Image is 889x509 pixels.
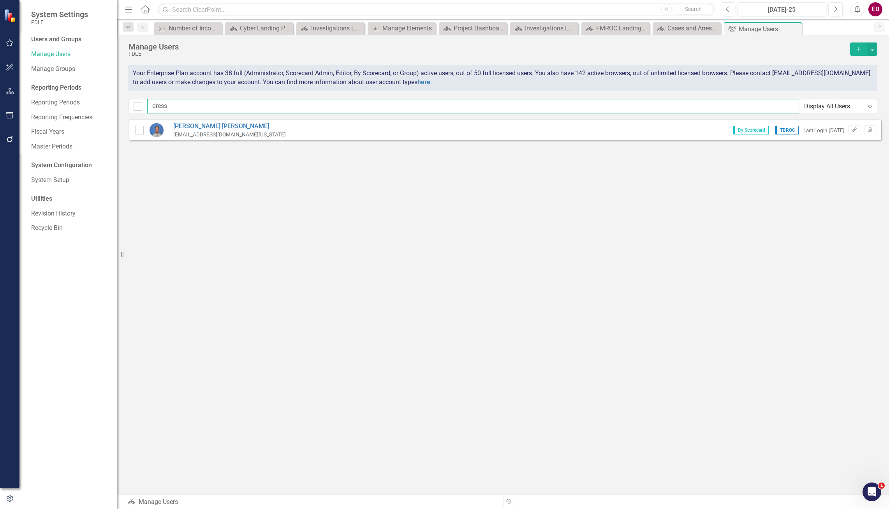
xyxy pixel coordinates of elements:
[525,23,576,33] div: Investigations Landing Page
[31,142,109,151] a: Master Periods
[740,5,824,14] div: [DATE]-25
[775,126,799,134] span: TBROC
[169,23,220,33] div: Number of Incoming Service Requests
[240,23,291,33] div: Cyber Landing Page
[150,123,164,137] img: Steve Dressler
[655,23,719,33] a: Cases and Arrests Dashboard
[31,127,109,136] a: Fiscal Years
[173,122,286,131] a: [PERSON_NAME] [PERSON_NAME]
[31,194,109,203] div: Utilities
[128,498,497,507] div: Manage Users
[311,23,363,33] div: Investigations Landing Page
[31,161,109,170] div: System Configuration
[583,23,648,33] a: FMROC Landing Page
[3,8,18,23] img: ClearPoint Strategy
[158,3,715,16] input: Search ClearPoint...
[417,78,430,86] a: here
[298,23,363,33] a: Investigations Landing Page
[31,19,88,25] small: FDLE
[156,23,220,33] a: Number of Incoming Service Requests
[31,35,109,44] div: Users and Groups
[512,23,576,33] a: Investigations Landing Page
[738,2,826,16] button: [DATE]-25
[31,224,109,233] a: Recycle Bin
[227,23,291,33] a: Cyber Landing Page
[31,176,109,185] a: System Setup
[441,23,505,33] a: Project Dashboard Template
[382,23,434,33] div: Manage Elements
[31,10,88,19] span: System Settings
[803,127,845,134] div: Last Login [DATE]
[31,209,109,218] a: Revision History
[454,23,505,33] div: Project Dashboard Template
[147,99,799,113] input: Filter Users...
[667,23,719,33] div: Cases and Arrests Dashboard
[863,482,881,501] iframe: Intercom live chat
[878,482,885,489] span: 1
[173,131,286,138] div: [EMAIL_ADDRESS][DOMAIN_NAME][US_STATE]
[31,83,109,92] div: Reporting Periods
[133,69,870,86] span: Your Enterprise Plan account has 38 full (Administrator, Scorecard Admin, Editor, By Scorecard, o...
[868,2,882,16] button: ED
[129,51,846,57] div: FDLE
[31,65,109,74] a: Manage Groups
[674,4,713,15] button: Search
[370,23,434,33] a: Manage Elements
[739,24,800,34] div: Manage Users
[31,113,109,122] a: Reporting Frequencies
[596,23,648,33] div: FMROC Landing Page
[31,98,109,107] a: Reporting Periods
[733,126,769,134] span: By Scorecard
[685,6,702,12] span: Search
[31,50,109,59] a: Manage Users
[804,102,864,111] div: Display All Users
[129,42,846,51] div: Manage Users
